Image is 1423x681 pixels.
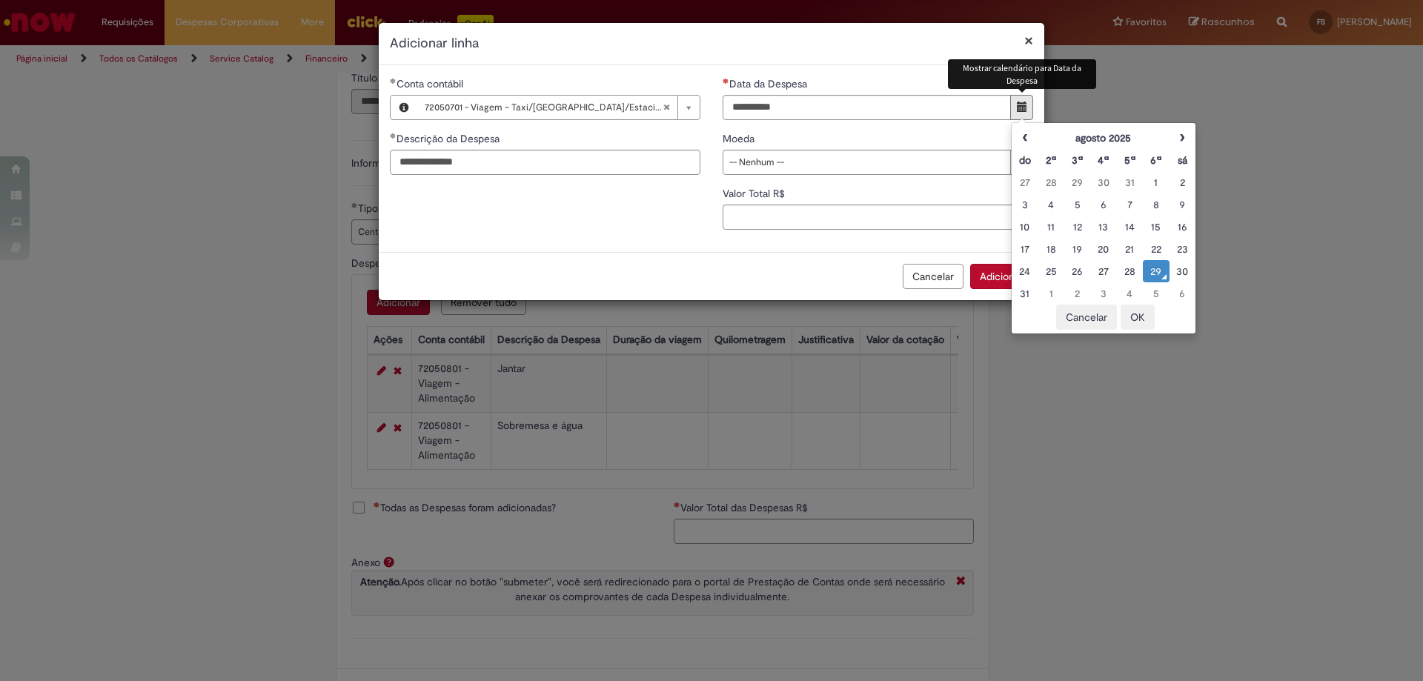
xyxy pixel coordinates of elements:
[390,133,397,139] span: Obrigatório Preenchido
[1121,264,1139,279] div: 28 August 2025 Thursday
[1170,149,1195,171] th: Sábado
[1121,286,1139,301] div: 04 September 2025 Thursday
[1015,242,1034,256] div: 17 August 2025 Sunday
[1012,127,1038,149] th: Mês anterior
[1015,197,1034,212] div: 03 August 2025 Sunday
[1015,175,1034,190] div: 27 July 2025 Sunday
[1173,242,1192,256] div: 23 August 2025 Saturday
[1015,264,1034,279] div: 24 August 2025 Sunday
[723,78,729,84] span: Necessários
[1173,219,1192,234] div: 16 August 2025 Saturday
[970,264,1033,289] button: Adicionar
[723,205,1033,230] input: Valor Total R$
[723,187,788,200] span: Valor Total R$
[1173,286,1192,301] div: 06 September 2025 Saturday
[390,78,397,84] span: Obrigatório Preenchido
[1117,149,1143,171] th: Quinta-feira
[1147,175,1165,190] div: 01 August 2025 Friday
[1041,286,1060,301] div: 01 September 2025 Monday
[723,132,757,145] span: Moeda
[1094,175,1112,190] div: 30 July 2025 Wednesday
[1147,264,1165,279] div: O seletor de data foi aberto.29 August 2025 Friday
[1068,175,1087,190] div: 29 July 2025 Tuesday
[397,132,502,145] span: Descrição da Despesa
[1038,149,1064,171] th: Segunda-feira
[1143,149,1169,171] th: Sexta-feira
[1147,242,1165,256] div: 22 August 2025 Friday
[1094,197,1112,212] div: 06 August 2025 Wednesday
[1147,286,1165,301] div: 05 September 2025 Friday
[1068,197,1087,212] div: 05 August 2025 Tuesday
[1015,219,1034,234] div: 10 August 2025 Sunday
[1121,219,1139,234] div: 14 August 2025 Thursday
[1094,219,1112,234] div: 13 August 2025 Wednesday
[1010,95,1033,120] button: Mostrar calendário para Data da Despesa
[390,34,1033,53] h2: Adicionar linha
[1068,219,1087,234] div: 12 August 2025 Tuesday
[1094,264,1112,279] div: 27 August 2025 Wednesday
[1041,219,1060,234] div: 11 August 2025 Monday
[1012,149,1038,171] th: Domingo
[1121,175,1139,190] div: 31 July 2025 Thursday
[1170,127,1195,149] th: Próximo mês
[1173,264,1192,279] div: 30 August 2025 Saturday
[655,96,677,119] abbr: Limpar campo Conta contábil
[729,150,1003,174] span: -- Nenhum --
[723,95,1011,120] input: Data da Despesa
[1038,127,1169,149] th: agosto 2025. Alternar mês
[1173,175,1192,190] div: 02 August 2025 Saturday
[1121,197,1139,212] div: 07 August 2025 Thursday
[425,96,663,119] span: 72050701 - Viagem – Taxi/[GEOGRAPHIC_DATA]/Estacionamento/[GEOGRAPHIC_DATA]
[1068,242,1087,256] div: 19 August 2025 Tuesday
[1147,219,1165,234] div: 15 August 2025 Friday
[1041,242,1060,256] div: 18 August 2025 Monday
[1041,197,1060,212] div: 04 August 2025 Monday
[1011,122,1196,334] div: Escolher data
[1041,175,1060,190] div: 28 July 2025 Monday
[1147,197,1165,212] div: 08 August 2025 Friday
[1064,149,1090,171] th: Terça-feira
[1024,33,1033,48] button: Fechar modal
[1041,264,1060,279] div: 25 August 2025 Monday
[948,59,1096,89] div: Mostrar calendário para Data da Despesa
[390,150,700,175] input: Descrição da Despesa
[1068,286,1087,301] div: 02 September 2025 Tuesday
[903,264,963,289] button: Cancelar
[729,77,810,90] span: Data da Despesa
[1121,242,1139,256] div: 21 August 2025 Thursday
[391,96,417,119] button: Conta contábil, Visualizar este registro 72050701 - Viagem – Taxi/Pedágio/Estacionamento/Zona Azul
[1121,305,1155,330] button: OK
[1094,242,1112,256] div: 20 August 2025 Wednesday
[417,96,700,119] a: 72050701 - Viagem – Taxi/[GEOGRAPHIC_DATA]/Estacionamento/[GEOGRAPHIC_DATA]Limpar campo Conta con...
[1056,305,1117,330] button: Cancelar
[1094,286,1112,301] div: 03 September 2025 Wednesday
[397,77,466,90] span: Necessários - Conta contábil
[1068,264,1087,279] div: 26 August 2025 Tuesday
[1015,286,1034,301] div: 31 August 2025 Sunday
[1173,197,1192,212] div: 09 August 2025 Saturday
[1090,149,1116,171] th: Quarta-feira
